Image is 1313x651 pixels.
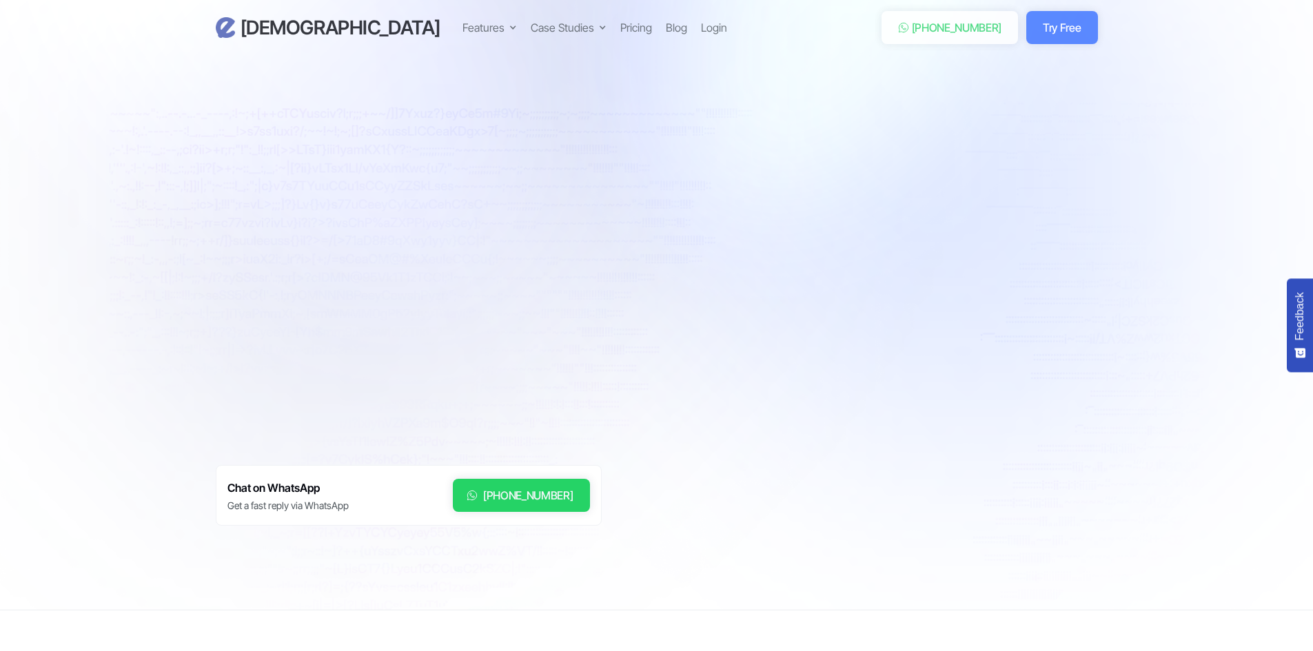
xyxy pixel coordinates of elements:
div: [PHONE_NUMBER] [912,19,1002,36]
div: Get a fast reply via WhatsApp [227,499,349,513]
a: [PHONE_NUMBER] [453,479,590,512]
div: Features [462,19,505,36]
a: home [216,16,440,40]
div: Case Studies [531,19,607,36]
div: Case Studies [531,19,594,36]
a: Login [701,19,727,36]
h3: [DEMOGRAPHIC_DATA] [241,16,440,40]
a: Blog [666,19,687,36]
span: Feedback [1294,292,1306,340]
div: Features [462,19,517,36]
a: Pricing [620,19,652,36]
button: Feedback - Show survey [1287,278,1313,372]
a: [PHONE_NUMBER] [882,11,1019,44]
a: Try Free [1026,11,1097,44]
h6: Chat on WhatsApp [227,479,349,497]
div: [PHONE_NUMBER] [483,487,573,504]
